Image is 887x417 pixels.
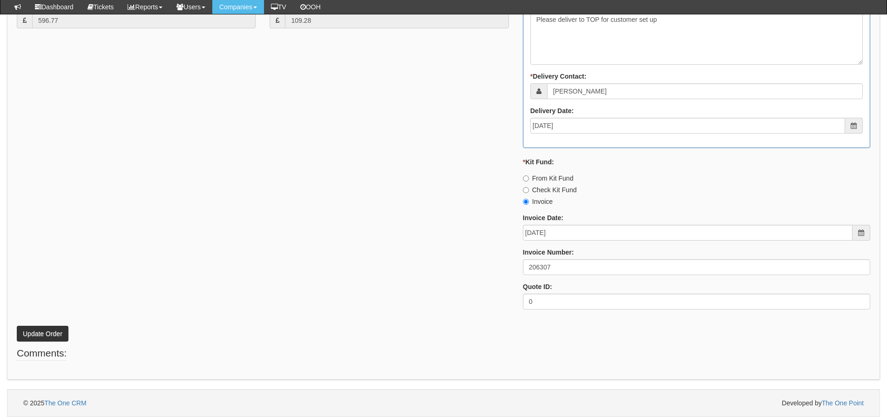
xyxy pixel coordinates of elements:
[530,72,587,81] label: Delivery Contact:
[17,326,68,342] button: Update Order
[530,12,863,65] textarea: Please deliver to TOP for customer set up
[530,106,574,115] label: Delivery Date:
[523,213,563,222] label: Invoice Date:
[523,175,529,182] input: From Kit Fund
[523,199,529,205] input: Invoice
[523,248,574,257] label: Invoice Number:
[782,398,864,408] span: Developed by
[822,399,864,407] a: The One Point
[523,187,529,193] input: Check Kit Fund
[523,282,552,291] label: Quote ID:
[523,185,577,195] label: Check Kit Fund
[44,399,86,407] a: The One CRM
[23,399,87,407] span: © 2025
[523,197,553,206] label: Invoice
[523,174,574,183] label: From Kit Fund
[523,157,554,167] label: Kit Fund:
[17,346,67,361] legend: Comments:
